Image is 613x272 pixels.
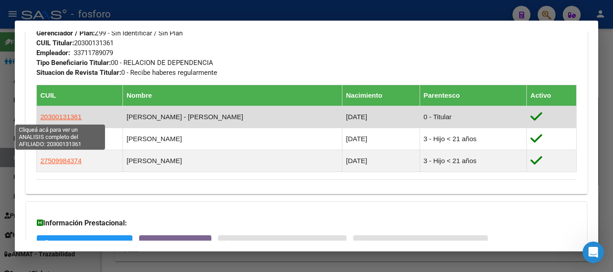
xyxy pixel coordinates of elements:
[36,69,121,77] strong: Situacion de Revista Titular:
[342,85,420,106] th: Nacimiento
[342,150,420,172] td: [DATE]
[158,240,204,248] span: Trazabilidad
[527,85,577,106] th: Activo
[123,150,342,172] td: [PERSON_NAME]
[123,85,342,106] th: Nombre
[123,128,342,150] td: [PERSON_NAME]
[139,235,211,252] button: Trazabilidad
[37,218,576,229] h3: Información Prestacional:
[342,106,420,128] td: [DATE]
[36,39,114,47] span: 20300131361
[372,240,481,248] span: Not. Internacion / Censo Hosp.
[37,85,123,106] th: CUIL
[218,235,346,252] button: Sin Certificado Discapacidad
[36,49,70,57] strong: Empleador:
[40,135,82,142] span: 27548076027
[36,39,74,47] strong: CUIL Titular:
[582,242,604,263] iframe: Intercom live chat
[37,235,132,252] button: SUR / SURGE / INTEGR.
[353,235,488,252] button: Not. Internacion / Censo Hosp.
[74,48,113,58] div: 33711789079
[420,150,526,172] td: 3 - Hijo < 21 años
[420,85,526,106] th: Parentesco
[36,29,183,37] span: Z99 - Sin Identificar / Sin Plan
[123,106,342,128] td: [PERSON_NAME] - [PERSON_NAME]
[342,128,420,150] td: [DATE]
[420,106,526,128] td: 0 - Titular
[40,113,82,121] span: 20300131361
[236,240,339,248] span: Sin Certificado Discapacidad
[36,29,95,37] strong: Gerenciador / Plan:
[36,59,111,67] strong: Tipo Beneficiario Titular:
[40,157,82,164] span: 27509984374
[420,128,526,150] td: 3 - Hijo < 21 años
[53,240,125,248] span: SUR / SURGE / INTEGR.
[36,59,213,67] span: 00 - RELACION DE DEPENDENCIA
[36,69,217,77] span: 0 - Recibe haberes regularmente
